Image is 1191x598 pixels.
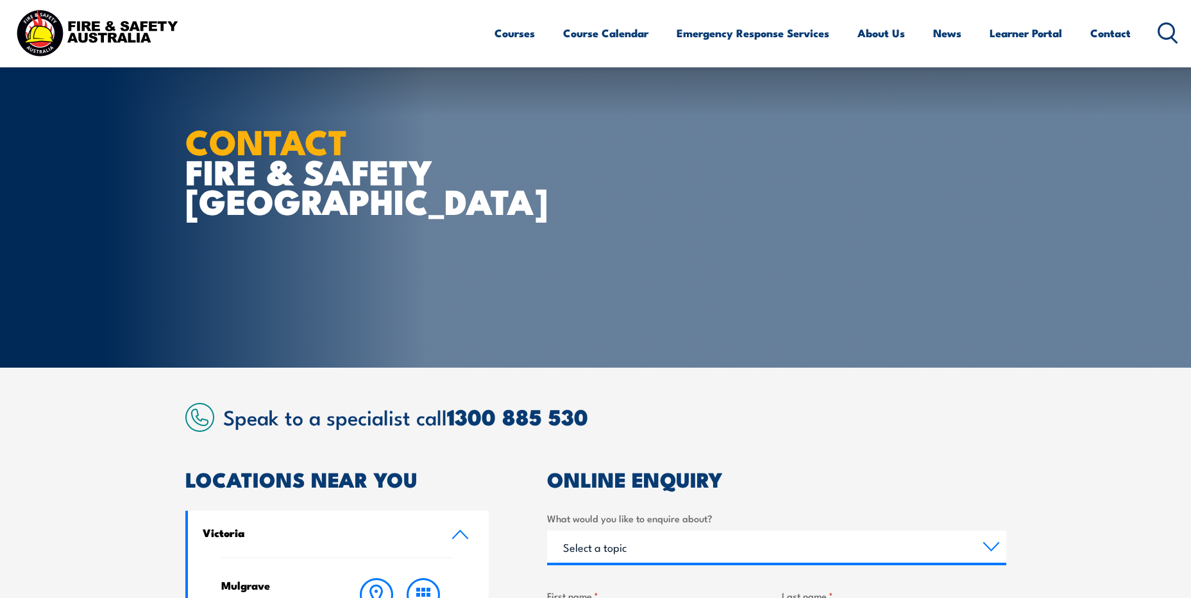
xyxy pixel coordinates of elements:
a: About Us [857,16,905,50]
h2: LOCATIONS NEAR YOU [185,470,489,488]
strong: CONTACT [185,114,348,167]
a: Learner Portal [990,16,1062,50]
h2: Speak to a specialist call [223,405,1006,428]
a: Course Calendar [563,16,648,50]
a: Courses [494,16,535,50]
a: Emergency Response Services [677,16,829,50]
a: 1300 885 530 [447,399,588,433]
a: Victoria [188,511,489,558]
h1: FIRE & SAFETY [GEOGRAPHIC_DATA] [185,126,502,216]
label: What would you like to enquire about? [547,511,1006,525]
h2: ONLINE ENQUIRY [547,470,1006,488]
h4: Mulgrave [221,578,328,592]
a: News [933,16,961,50]
h4: Victoria [203,525,432,540]
a: Contact [1090,16,1131,50]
